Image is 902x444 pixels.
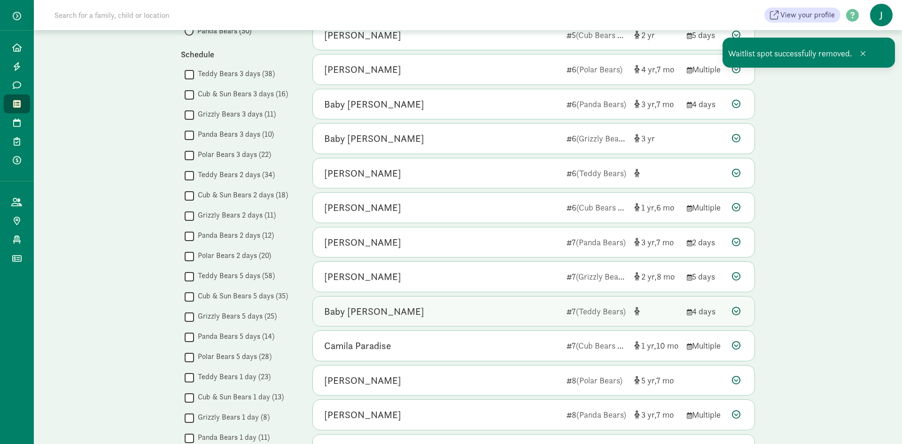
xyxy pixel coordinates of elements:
div: 6 [567,63,627,76]
label: Polar Bears 2 days (20) [194,250,271,261]
span: (Panda Bears) [576,99,626,109]
div: Multiple [687,201,724,214]
span: J [870,4,893,26]
div: 4 days [687,305,724,318]
span: 7 [657,64,674,75]
span: (Polar Bears) [576,375,622,386]
div: [object Object] [634,63,679,76]
div: 6 [567,98,627,110]
div: [object Object] [634,98,679,110]
div: [object Object] [634,339,679,352]
span: View your profile [780,9,835,21]
div: 6 [567,167,627,179]
span: 1 [641,340,656,351]
div: Amber Chase [324,28,401,43]
div: 5 days [687,29,724,41]
span: 7 [656,99,674,109]
span: (Teddy Bears) [576,306,626,317]
div: Multiple [687,339,724,352]
div: Camila Paradise [324,338,391,353]
span: (Grizzly Bears) [576,133,628,144]
div: Nikolai Fiala [324,235,401,250]
div: Baby Bowles [324,97,424,112]
label: Grizzly Bears 5 days (25) [194,311,277,322]
label: Panda Bears 2 days (12) [194,230,274,241]
label: Grizzly Bears 2 days (11) [194,210,276,221]
span: 7 [656,409,674,420]
div: Multiple [687,63,724,76]
span: (Panda Bears) [576,409,626,420]
div: Charlotte Manning [324,269,401,284]
div: Schedule [181,48,294,61]
span: 2 [641,30,655,40]
label: Cub & Sun Bears 2 days (18) [194,189,288,201]
div: Mia Stough [324,62,401,77]
div: 5 [567,29,627,41]
span: 7 [656,375,674,386]
input: Search for a family, child or location [49,6,312,24]
label: Teddy Bears 2 days (34) [194,169,275,180]
span: (Polar Bears) [576,64,622,75]
label: Teddy Bears 1 day (23) [194,371,271,382]
div: Ashley Santiago Reyes [324,373,401,388]
label: Teddy Bears 3 days (38) [194,68,275,79]
label: Polar Bears 3 days (22) [194,149,271,160]
div: [object Object] [634,408,679,421]
span: 3 [641,99,656,109]
label: Teddy Bears 5 days (58) [194,270,275,281]
span: (Teddy Bears) [576,168,626,179]
label: Cub & Sun Bears 3 days (16) [194,88,288,100]
div: Waitlist spot successfully removed. [723,38,895,68]
label: Grizzly Bears 3 days (11) [194,109,276,120]
div: Baby Prieto [324,131,424,146]
span: 6 [656,202,674,213]
div: [object Object] [634,201,679,214]
div: [object Object] [634,305,679,318]
label: Polar Bears 5 days (28) [194,351,272,362]
div: 5 days [687,270,724,283]
span: Panda Bears (50) [197,25,251,37]
div: Michael Ball [324,166,401,181]
div: Multiple [687,408,724,421]
span: 3 [641,133,655,144]
div: 7 [567,236,627,249]
span: 3 [641,237,656,248]
div: 7 [567,339,627,352]
iframe: Chat Widget [855,399,902,444]
span: 2 [641,271,657,282]
span: 10 [656,340,678,351]
div: 8 [567,408,627,421]
a: View your profile [764,8,840,23]
div: 6 [567,201,627,214]
span: 7 [656,237,674,248]
div: Lenore Nathan [324,200,401,215]
label: Panda Bears 3 days (10) [194,129,274,140]
span: (Cub Bears & Sun Bears) [576,202,664,213]
span: 1 [641,202,656,213]
label: Panda Bears 1 day (11) [194,432,270,443]
div: 4 days [687,98,724,110]
span: 3 [641,409,656,420]
div: 7 [567,305,627,318]
label: Cub & Sun Bears 1 day (13) [194,391,284,403]
div: [object Object] [634,374,679,387]
div: 7 [567,270,627,283]
span: (Cub Bears & Sun Bears) [576,30,663,40]
span: (Panda Bears) [576,237,626,248]
span: 8 [657,271,675,282]
div: 2 days [687,236,724,249]
div: 6 [567,132,627,145]
span: 5 [641,375,656,386]
span: (Grizzly Bears) [576,271,628,282]
div: Baby Caskey [324,304,424,319]
label: Panda Bears 5 days (14) [194,331,274,342]
div: [object Object] [634,167,679,179]
label: Grizzly Bears 1 day (8) [194,412,270,423]
div: [object Object] [634,270,679,283]
div: Wynter Prentice [324,407,401,422]
div: [object Object] [634,236,679,249]
label: Cub & Sun Bears 5 days (35) [194,290,288,302]
div: [object Object] [634,132,679,145]
div: 8 [567,374,627,387]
